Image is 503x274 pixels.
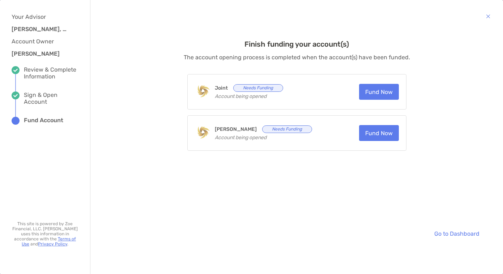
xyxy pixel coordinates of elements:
img: button icon [486,12,490,21]
p: This site is powered by Zoe Financial, LLC. [PERSON_NAME] uses this information in accordance wit... [12,221,78,247]
p: The account opening process is completed when the account(s) have been funded. [184,53,410,62]
img: white check [13,94,18,97]
img: option icon [195,124,211,140]
h4: Finish funding your account(s) [184,40,410,48]
h3: [PERSON_NAME], CFP AIF [12,26,69,33]
a: Privacy Policy [38,241,67,247]
h4: Your Advisor [12,13,73,20]
div: Fund Account [24,117,63,125]
div: Review & Complete Information [24,66,78,80]
a: Go to Dashboard [429,226,485,241]
button: Fund Now [359,84,399,100]
i: Needs Funding [262,125,312,133]
div: Sign & Open Account [24,91,78,105]
a: Terms of Use [22,236,76,247]
h3: [PERSON_NAME] [12,50,69,57]
p: Account being opened [215,133,355,142]
i: Needs Funding [233,84,283,92]
img: white check [13,69,18,72]
p: Account being opened [215,92,355,101]
button: Fund Now [359,125,399,141]
h4: [PERSON_NAME] [215,125,355,133]
h4: Joint [215,84,355,92]
img: option icon [195,83,211,99]
h4: Account Owner [12,38,73,45]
